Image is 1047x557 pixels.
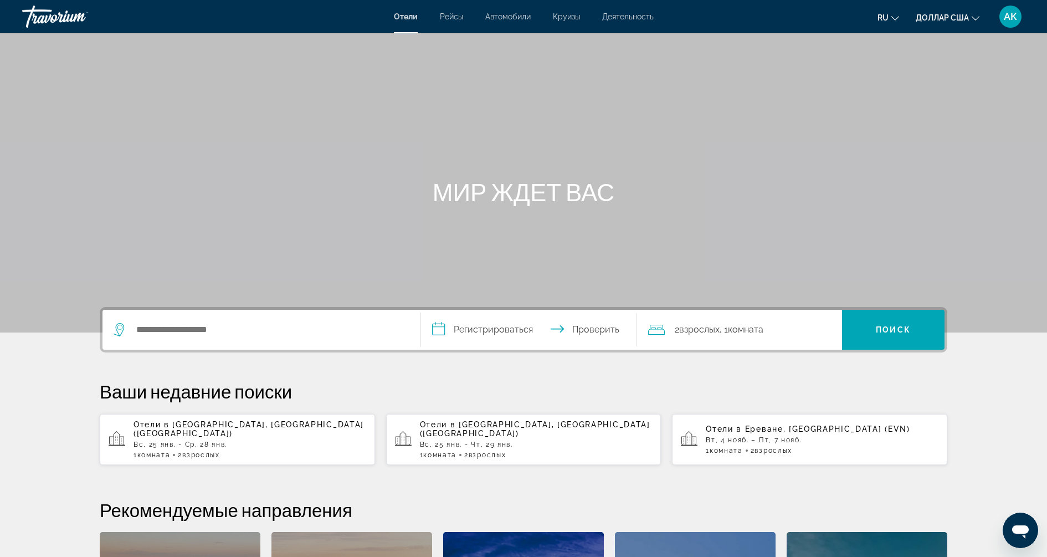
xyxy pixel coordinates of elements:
font: Вс, 25 янв. - Чт, 29 янв. [420,441,513,448]
font: 2 [751,447,755,454]
a: Автомобили [485,12,531,21]
a: Отели [394,12,418,21]
button: Отели в [GEOGRAPHIC_DATA], [GEOGRAPHIC_DATA] ([GEOGRAPHIC_DATA])Вс, 25 янв. - Ср, 28 янв.1комната... [100,413,375,466]
a: Травориум [22,2,133,31]
button: Выберите дату заезда и выезда [421,310,637,350]
font: комната [710,447,743,454]
font: 1 [420,451,424,459]
button: Поиск [842,310,945,350]
div: Виджет поиска [102,310,945,350]
font: Отели в [706,425,742,433]
font: доллар США [916,13,969,22]
font: Рекомендуемые направления [100,499,352,521]
font: Вс, 25 янв. - Ср, 28 янв. [134,441,227,448]
input: Поиск отеля [135,321,404,338]
font: 1 [134,451,137,459]
font: взрослых [469,451,506,459]
font: 2 [464,451,469,459]
font: взрослых [755,447,792,454]
font: МИР ЖДЕТ ВАС [433,177,614,206]
button: Изменить язык [877,9,899,25]
a: Деятельность [602,12,654,21]
font: Отели в [420,420,456,429]
font: [GEOGRAPHIC_DATA], [GEOGRAPHIC_DATA] ([GEOGRAPHIC_DATA]) [134,420,364,438]
button: Изменить валюту [916,9,979,25]
button: Отели в [GEOGRAPHIC_DATA], [GEOGRAPHIC_DATA] ([GEOGRAPHIC_DATA])Вс, 25 янв. - Чт, 29 янв.1комната... [386,413,661,466]
font: комната [728,324,763,335]
font: 2 [675,324,679,335]
font: Ваши недавние поиски [100,380,292,402]
font: , 1 [720,324,728,335]
font: ru [877,13,889,22]
font: Ереване, [GEOGRAPHIC_DATA] (EVN) [745,425,910,433]
font: Отели в [134,420,170,429]
font: Поиск [876,325,911,334]
button: Меню пользователя [996,5,1025,28]
a: Рейсы [440,12,463,21]
font: 1 [706,447,710,454]
iframe: Кнопка запуска окна обмена сообщениями [1003,513,1038,548]
a: Круизы [553,12,580,21]
font: взрослых [182,451,219,459]
font: комната [137,451,171,459]
button: Отели в Ереване, [GEOGRAPHIC_DATA] (EVN)Вт, 4 нояб. – Пт, 7 нояб.1комната2взрослых [672,413,947,466]
button: Путешественники: 2 взрослых, 0 детей [637,310,842,350]
font: [GEOGRAPHIC_DATA], [GEOGRAPHIC_DATA] ([GEOGRAPHIC_DATA]) [420,420,650,438]
font: АК [1004,11,1017,22]
font: комната [423,451,456,459]
font: Вт, 4 нояб. – Пт, 7 нояб. [706,436,802,444]
font: взрослых [679,324,720,335]
font: 2 [178,451,182,459]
